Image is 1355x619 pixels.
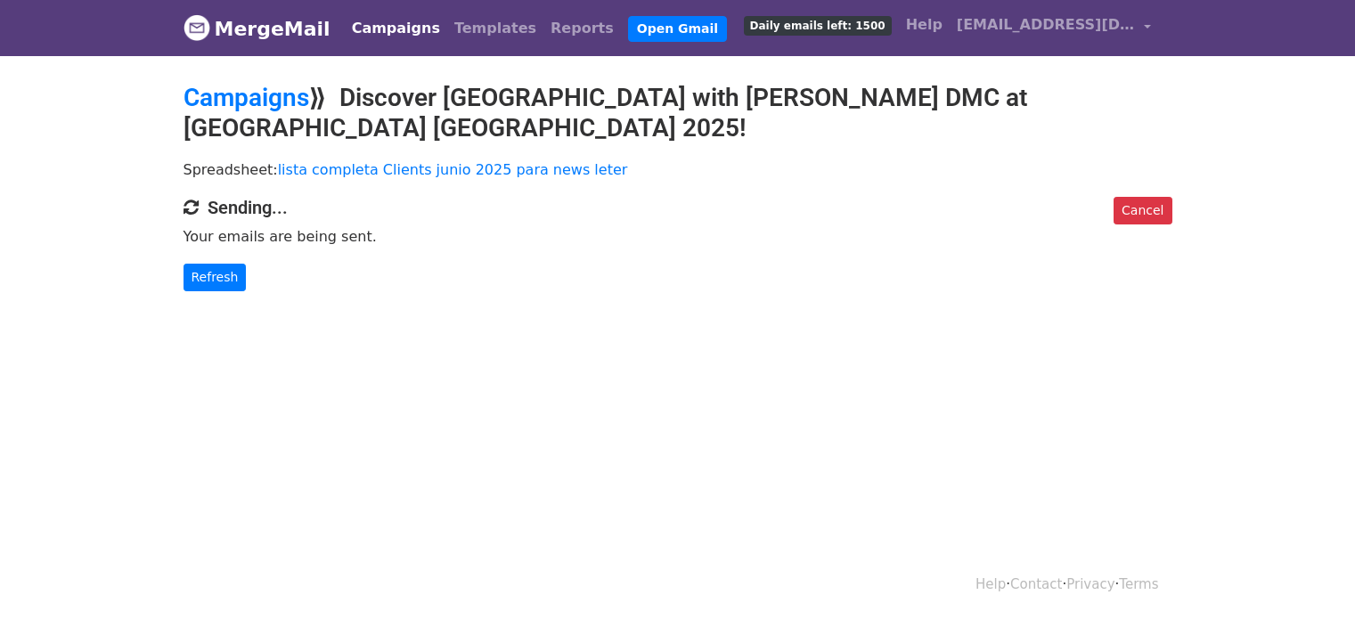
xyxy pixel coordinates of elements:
[1266,533,1355,619] iframe: Chat Widget
[543,11,621,46] a: Reports
[628,16,727,42] a: Open Gmail
[950,7,1158,49] a: [EMAIL_ADDRESS][DOMAIN_NAME]
[737,7,899,43] a: Daily emails left: 1500
[1266,533,1355,619] div: Widget de chat
[184,10,331,47] a: MergeMail
[1010,576,1062,592] a: Contact
[184,264,247,291] a: Refresh
[184,83,1172,143] h2: ⟫ Discover [GEOGRAPHIC_DATA] with [PERSON_NAME] DMC at [GEOGRAPHIC_DATA] [GEOGRAPHIC_DATA] 2025!
[184,160,1172,179] p: Spreadsheet:
[184,197,1172,218] h4: Sending...
[1119,576,1158,592] a: Terms
[899,7,950,43] a: Help
[184,227,1172,246] p: Your emails are being sent.
[1066,576,1114,592] a: Privacy
[957,14,1135,36] span: [EMAIL_ADDRESS][DOMAIN_NAME]
[1114,197,1171,224] a: Cancel
[184,14,210,41] img: MergeMail logo
[447,11,543,46] a: Templates
[184,83,309,112] a: Campaigns
[744,16,892,36] span: Daily emails left: 1500
[278,161,628,178] a: lista completa Clients junio 2025 para news leter
[345,11,447,46] a: Campaigns
[975,576,1006,592] a: Help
